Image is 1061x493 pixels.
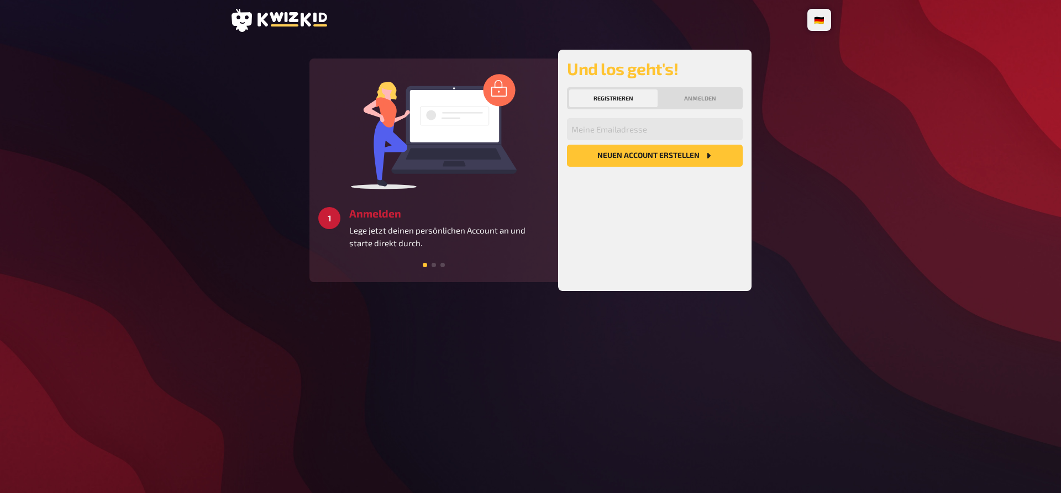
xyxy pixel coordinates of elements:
[318,207,340,229] div: 1
[810,11,829,29] li: 🇩🇪
[660,89,740,107] button: Anmelden
[567,145,743,167] button: Neuen Account Erstellen
[569,89,658,107] button: Registrieren
[567,118,743,140] input: Meine Emailadresse
[351,73,517,189] img: log in
[349,207,549,220] h3: Anmelden
[349,224,549,249] p: Lege jetzt deinen persönlichen Account an und starte direkt durch.
[567,59,743,78] h2: Und los geht's!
